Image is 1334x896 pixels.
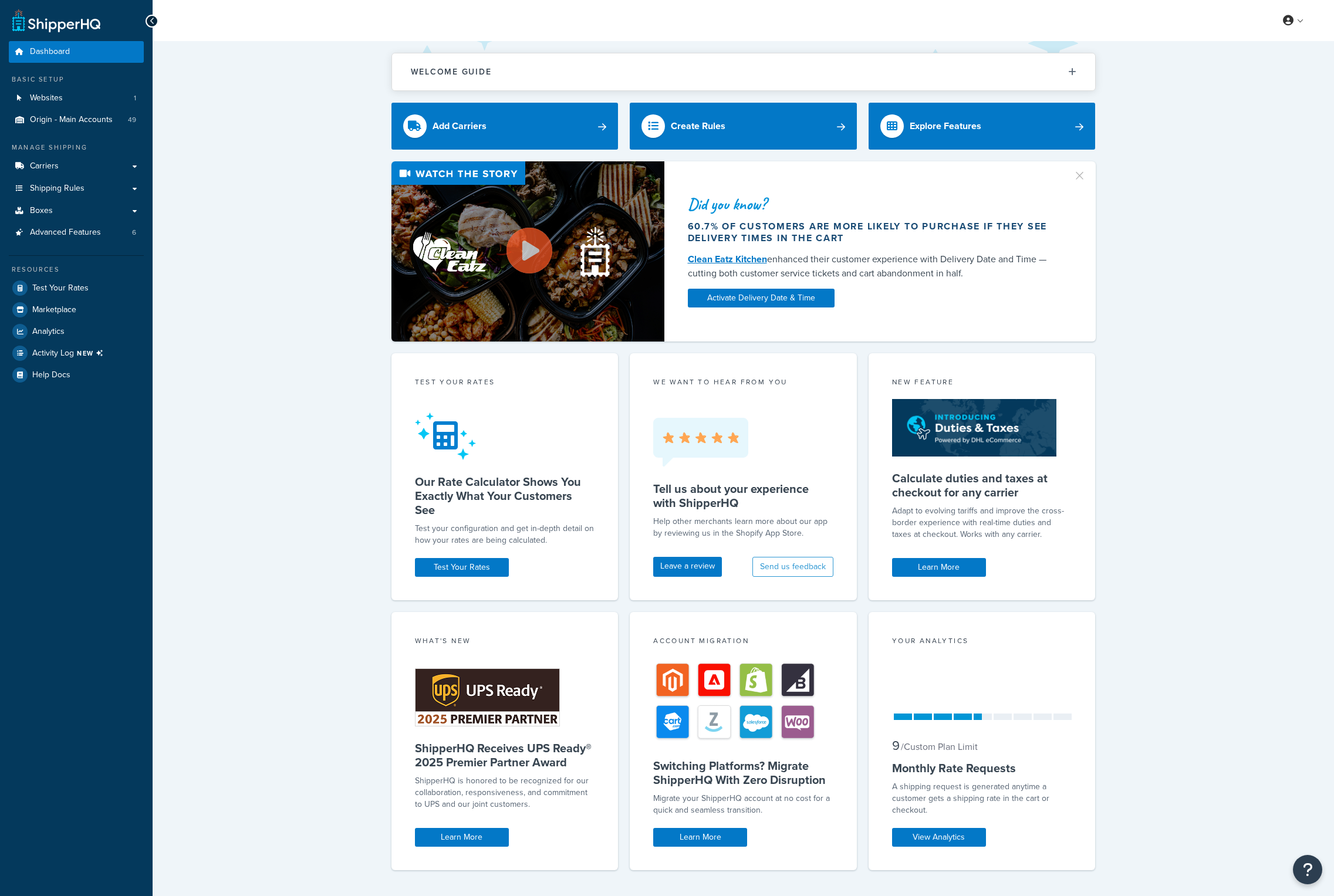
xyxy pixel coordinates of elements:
[128,115,136,125] span: 49
[392,53,1095,90] button: Welcome Guide
[910,118,981,134] div: Explore Features
[892,635,1072,649] div: Your Analytics
[653,759,833,787] h5: Switching Platforms? Migrate ShipperHQ With Zero Disruption
[391,103,619,150] a: Add Carriers
[9,343,144,364] a: Activity LogNEW
[9,321,144,342] a: Analytics
[9,87,144,109] a: Websites1
[415,828,509,847] a: Learn More
[32,370,70,380] span: Help Docs
[9,222,144,244] a: Advanced Features6
[415,558,509,577] a: Test Your Rates
[32,327,65,337] span: Analytics
[869,103,1096,150] a: Explore Features
[892,761,1072,775] h5: Monthly Rate Requests
[9,143,144,153] div: Manage Shipping
[9,343,144,364] li: [object Object]
[653,793,833,816] div: Migrate your ShipperHQ account at no cost for a quick and seamless transition.
[30,115,113,125] span: Origin - Main Accounts
[9,155,144,177] a: Carriers
[134,93,136,103] span: 1
[9,109,144,131] a: Origin - Main Accounts49
[9,178,144,200] a: Shipping Rules
[901,740,978,753] small: / Custom Plan Limit
[391,161,664,342] img: Video thumbnail
[752,557,833,577] button: Send us feedback
[32,346,108,361] span: Activity Log
[688,221,1059,244] div: 60.7% of customers are more likely to purchase if they see delivery times in the cart
[30,184,85,194] span: Shipping Rules
[415,475,595,517] h5: Our Rate Calculator Shows You Exactly What Your Customers See
[9,222,144,244] li: Advanced Features
[9,299,144,320] a: Marketplace
[132,228,136,238] span: 6
[653,516,833,539] p: Help other merchants learn more about our app by reviewing us in the Shopify App Store.
[892,736,900,755] span: 9
[892,828,986,847] a: View Analytics
[688,289,835,307] a: Activate Delivery Date & Time
[688,196,1059,212] div: Did you know?
[32,305,76,315] span: Marketplace
[415,775,595,810] p: ShipperHQ is honored to be recognized for our collaboration, responsiveness, and commitment to UP...
[892,781,1072,816] div: A shipping request is generated anytime a customer gets a shipping rate in the cart or checkout.
[30,228,101,238] span: Advanced Features
[9,87,144,109] li: Websites
[9,41,144,63] a: Dashboard
[30,161,59,171] span: Carriers
[653,557,722,577] a: Leave a review
[892,377,1072,390] div: New Feature
[671,118,725,134] div: Create Rules
[9,364,144,386] a: Help Docs
[9,75,144,84] div: Basic Setup
[9,278,144,299] a: Test Your Rates
[653,828,747,847] a: Learn More
[653,482,833,510] h5: Tell us about your experience with ShipperHQ
[77,349,108,358] span: NEW
[630,103,857,150] a: Create Rules
[30,47,70,57] span: Dashboard
[892,558,986,577] a: Learn More
[9,265,144,275] div: Resources
[892,505,1072,540] p: Adapt to evolving tariffs and improve the cross-border experience with real-time duties and taxes...
[688,252,1059,280] div: enhanced their customer experience with Delivery Date and Time — cutting both customer service ti...
[9,109,144,131] li: Origin - Main Accounts
[415,635,595,649] div: What's New
[1293,855,1322,884] button: Open Resource Center
[688,252,767,266] a: Clean Eatz Kitchen
[30,93,63,103] span: Websites
[411,67,492,76] h2: Welcome Guide
[433,118,487,134] div: Add Carriers
[415,377,595,390] div: Test your rates
[9,200,144,222] a: Boxes
[415,741,595,769] h5: ShipperHQ Receives UPS Ready® 2025 Premier Partner Award
[30,206,53,216] span: Boxes
[415,523,595,546] div: Test your configuration and get in-depth detail on how your rates are being calculated.
[653,635,833,649] div: Account Migration
[892,471,1072,499] h5: Calculate duties and taxes at checkout for any carrier
[32,283,89,293] span: Test Your Rates
[653,377,833,387] p: we want to hear from you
